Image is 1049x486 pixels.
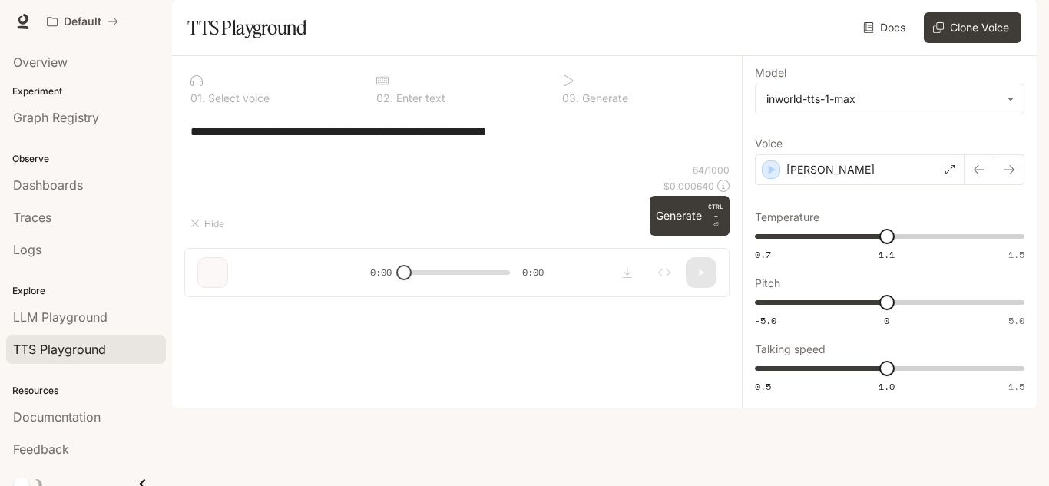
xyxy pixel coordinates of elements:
p: CTRL + [708,202,723,220]
span: 0.5 [755,380,771,393]
button: GenerateCTRL +⏎ [650,196,730,236]
p: 64 / 1000 [693,164,730,177]
div: inworld-tts-1-max [756,84,1024,114]
p: Temperature [755,212,819,223]
button: Hide [184,211,233,236]
p: Generate [579,93,628,104]
span: -5.0 [755,314,776,327]
span: 1.5 [1008,380,1024,393]
p: Voice [755,138,783,149]
h1: TTS Playground [187,12,306,43]
p: 0 3 . [562,93,579,104]
p: [PERSON_NAME] [786,162,875,177]
p: Enter text [393,93,445,104]
span: 1.1 [879,248,895,261]
p: Talking speed [755,344,826,355]
a: Docs [860,12,912,43]
p: Default [64,15,101,28]
button: Clone Voice [924,12,1021,43]
span: 1.0 [879,380,895,393]
p: 0 2 . [376,93,393,104]
p: Model [755,68,786,78]
span: 5.0 [1008,314,1024,327]
button: All workspaces [40,6,125,37]
p: Pitch [755,278,780,289]
span: 1.5 [1008,248,1024,261]
div: inworld-tts-1-max [766,91,999,107]
p: Select voice [205,93,270,104]
span: 0.7 [755,248,771,261]
span: 0 [884,314,889,327]
p: ⏎ [708,202,723,230]
p: $ 0.000640 [663,180,714,193]
p: 0 1 . [190,93,205,104]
